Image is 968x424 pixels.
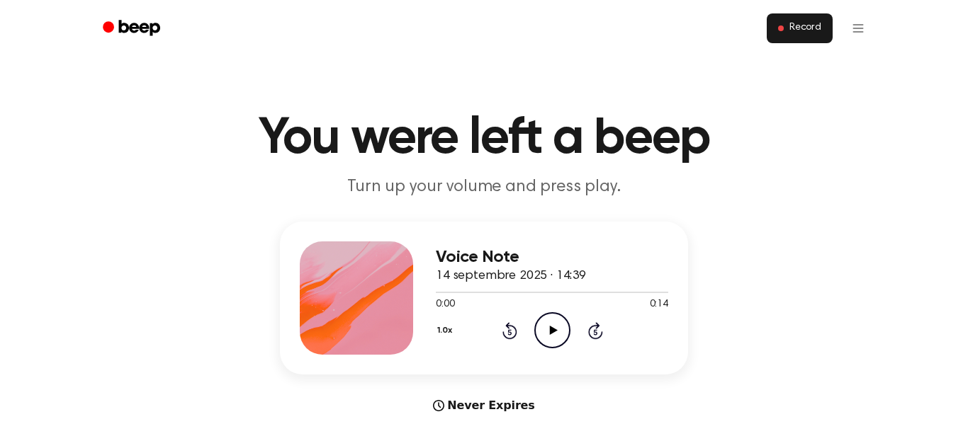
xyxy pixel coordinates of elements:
[767,13,833,43] button: Record
[436,270,586,282] span: 14 septembre 2025 · 14:39
[121,113,847,164] h1: You were left a beep
[789,22,821,35] span: Record
[280,397,688,414] div: Never Expires
[841,11,875,45] button: Open menu
[436,319,457,343] button: 1.0x
[436,297,454,312] span: 0:00
[212,176,756,199] p: Turn up your volume and press play.
[93,15,173,42] a: Beep
[436,248,668,267] h3: Voice Note
[650,297,668,312] span: 0:14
